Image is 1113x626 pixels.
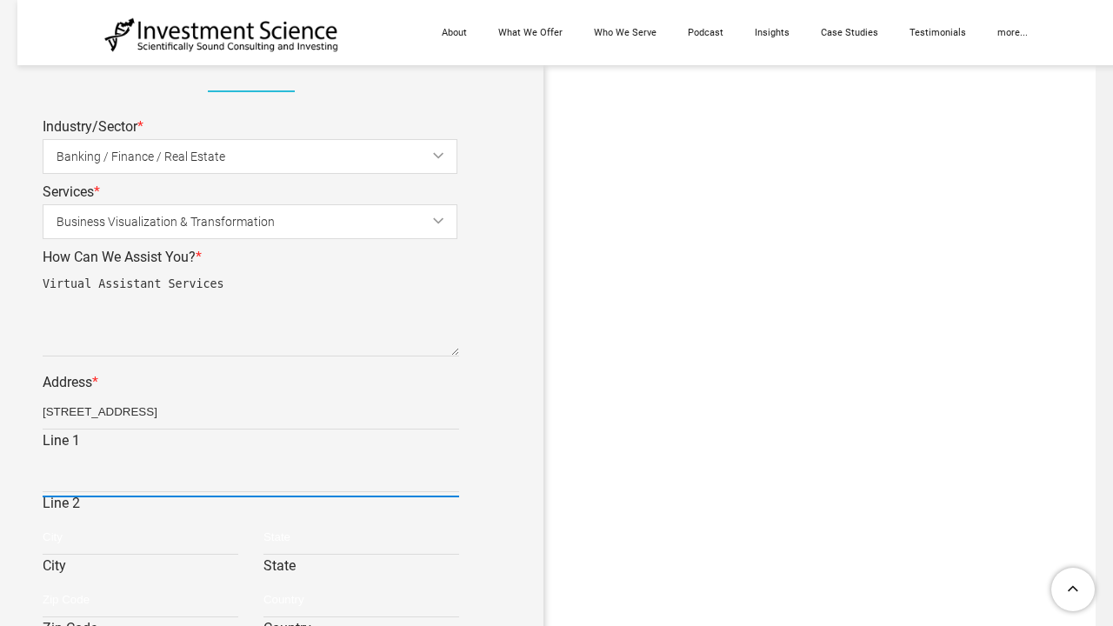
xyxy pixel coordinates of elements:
[43,395,459,430] input: Line 1
[43,492,459,520] label: Line 2
[263,520,459,555] input: State
[1044,561,1104,617] a: To Top
[104,17,339,52] img: Investment Science | NYC Consulting Services
[208,90,295,92] img: Picture
[263,555,459,583] label: State
[43,520,238,555] input: City
[43,430,459,457] label: Line 1
[57,137,471,176] span: Banking / Finance / Real Estate
[43,374,98,390] label: Address
[43,183,100,200] label: Services
[43,457,459,492] input: Line 2
[43,555,238,583] label: City
[43,118,143,135] label: Industry/Sector
[57,203,471,242] span: Business Visualization & Transformation
[43,249,202,265] label: How Can We Assist You?
[263,583,459,617] input: Country
[43,583,238,617] input: Zip Code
